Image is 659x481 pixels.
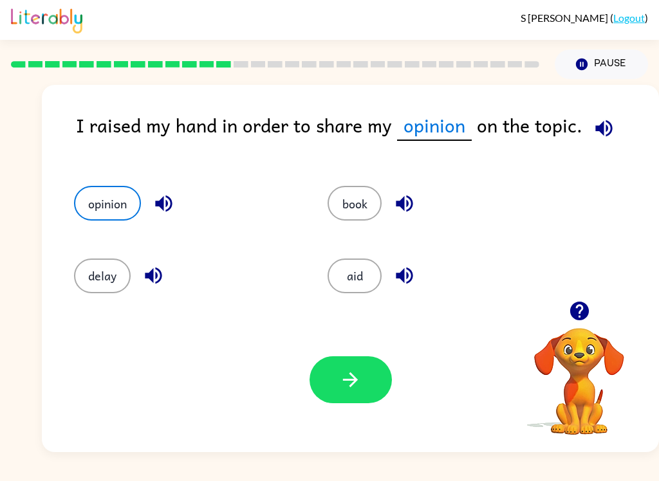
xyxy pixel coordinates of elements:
img: Literably [11,5,82,33]
button: opinion [74,186,141,221]
span: S [PERSON_NAME] [521,12,610,24]
button: delay [74,259,131,293]
button: aid [328,259,382,293]
button: book [328,186,382,221]
button: Pause [555,50,648,79]
div: I raised my hand in order to share my on the topic. [76,111,659,160]
span: opinion [397,111,472,141]
a: Logout [613,12,645,24]
video: Your browser must support playing .mp4 files to use Literably. Please try using another browser. [515,308,644,437]
div: ( ) [521,12,648,24]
